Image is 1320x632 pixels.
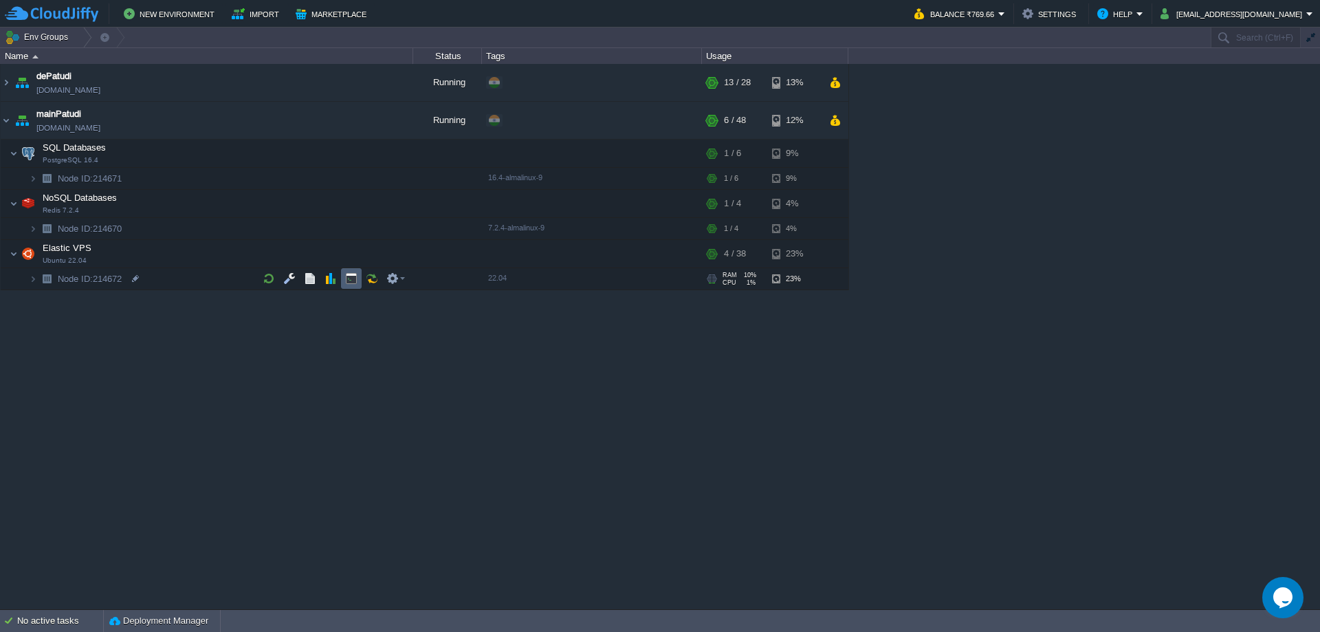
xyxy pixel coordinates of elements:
img: AMDAwAAAACH5BAEAAAAALAAAAAABAAEAAAICRAEAOw== [12,102,32,139]
img: AMDAwAAAACH5BAEAAAAALAAAAAABAAEAAAICRAEAOw== [32,55,38,58]
span: Node ID: [58,173,93,184]
span: CPU [723,279,736,286]
button: Help [1097,6,1136,22]
img: AMDAwAAAACH5BAEAAAAALAAAAAABAAEAAAICRAEAOw== [10,190,18,217]
span: 1% [742,279,756,286]
span: Node ID: [58,274,93,284]
div: 4% [772,190,817,217]
iframe: chat widget [1262,577,1306,618]
img: AMDAwAAAACH5BAEAAAAALAAAAAABAAEAAAICRAEAOw== [19,140,38,167]
span: [DOMAIN_NAME] [36,121,100,135]
span: Redis 7.2.4 [43,206,79,215]
span: [DOMAIN_NAME] [36,83,100,97]
div: 13 / 28 [724,64,751,101]
span: 7.2.4-almalinux-9 [488,224,544,232]
div: 1 / 6 [724,140,741,167]
div: 9% [772,168,817,189]
div: No active tasks [17,610,103,632]
img: AMDAwAAAACH5BAEAAAAALAAAAAABAAEAAAICRAEAOw== [37,268,56,290]
div: 13% [772,64,817,101]
div: 23% [772,240,817,268]
span: NoSQL Databases [41,192,119,204]
a: Node ID:214672 [56,273,124,285]
span: Node ID: [58,224,93,234]
div: 1 / 4 [724,190,741,217]
img: AMDAwAAAACH5BAEAAAAALAAAAAABAAEAAAICRAEAOw== [10,140,18,167]
span: Ubuntu 22.04 [43,257,87,265]
img: AMDAwAAAACH5BAEAAAAALAAAAAABAAEAAAICRAEAOw== [10,240,18,268]
span: SQL Databases [41,142,108,153]
button: [EMAIL_ADDRESS][DOMAIN_NAME] [1160,6,1306,22]
div: 4 / 38 [724,240,746,268]
div: Usage [703,48,848,64]
div: Running [413,64,482,101]
span: PostgreSQL 16.4 [43,156,98,164]
button: Marketplace [296,6,371,22]
span: 214670 [56,223,124,235]
img: AMDAwAAAACH5BAEAAAAALAAAAAABAAEAAAICRAEAOw== [29,218,37,239]
button: Import [232,6,283,22]
span: 214672 [56,273,124,285]
div: Tags [483,48,701,64]
img: CloudJiffy [5,6,98,23]
a: Node ID:214670 [56,223,124,235]
span: 22.04 [488,274,507,282]
div: Name [1,48,412,64]
div: Running [413,102,482,139]
img: AMDAwAAAACH5BAEAAAAALAAAAAABAAEAAAICRAEAOw== [19,240,38,268]
span: 214671 [56,173,124,184]
a: dePatudi [36,69,71,83]
a: SQL DatabasesPostgreSQL 16.4 [41,142,108,153]
span: Elastic VPS [41,242,93,254]
div: Status [414,48,481,64]
img: AMDAwAAAACH5BAEAAAAALAAAAAABAAEAAAICRAEAOw== [19,190,38,217]
div: 12% [772,102,817,139]
a: Node ID:214671 [56,173,124,184]
span: 16.4-almalinux-9 [488,173,542,182]
img: AMDAwAAAACH5BAEAAAAALAAAAAABAAEAAAICRAEAOw== [29,168,37,189]
button: Env Groups [5,28,73,47]
button: Settings [1022,6,1080,22]
span: RAM [723,272,737,279]
img: AMDAwAAAACH5BAEAAAAALAAAAAABAAEAAAICRAEAOw== [37,218,56,239]
div: 4% [772,218,817,239]
span: 10% [742,272,756,279]
img: AMDAwAAAACH5BAEAAAAALAAAAAABAAEAAAICRAEAOw== [12,64,32,101]
button: Deployment Manager [109,614,208,628]
div: 23% [772,268,817,290]
a: NoSQL DatabasesRedis 7.2.4 [41,193,119,203]
div: 6 / 48 [724,102,746,139]
div: 1 / 4 [724,218,738,239]
div: 9% [772,140,817,167]
button: Balance ₹769.66 [914,6,998,22]
img: AMDAwAAAACH5BAEAAAAALAAAAAABAAEAAAICRAEAOw== [1,102,12,139]
a: Elastic VPSUbuntu 22.04 [41,243,93,253]
div: 1 / 6 [724,168,738,189]
a: mainPatudi [36,107,81,121]
img: AMDAwAAAACH5BAEAAAAALAAAAAABAAEAAAICRAEAOw== [1,64,12,101]
img: AMDAwAAAACH5BAEAAAAALAAAAAABAAEAAAICRAEAOw== [29,268,37,290]
img: AMDAwAAAACH5BAEAAAAALAAAAAABAAEAAAICRAEAOw== [37,168,56,189]
button: New Environment [124,6,219,22]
